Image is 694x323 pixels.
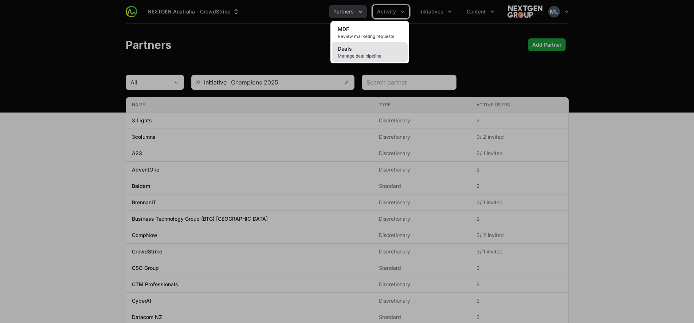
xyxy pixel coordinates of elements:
a: DealsManage deal pipeline [332,42,408,62]
span: Deals [338,46,352,52]
span: MDF [338,26,349,32]
div: Activity menu [373,5,409,18]
div: Main navigation [137,5,499,18]
a: MDFReview marketing requests [332,23,408,42]
span: Review marketing requests [338,34,402,39]
span: Manage deal pipeline [338,53,402,59]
